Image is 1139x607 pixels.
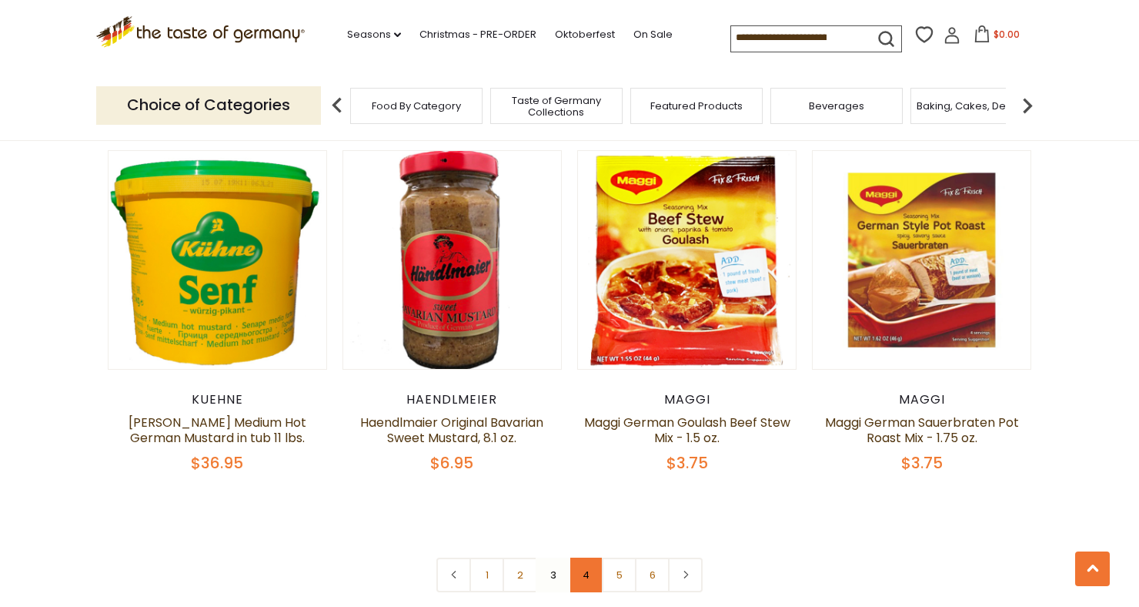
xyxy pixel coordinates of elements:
[469,558,504,592] a: 1
[1012,90,1043,121] img: next arrow
[347,26,401,43] a: Seasons
[809,100,864,112] a: Beverages
[96,86,321,124] p: Choice of Categories
[994,28,1020,41] span: $0.00
[813,151,1030,369] img: Maggi German Sauerbraten Pot Roast Mix - 1.75 oz.
[577,392,797,407] div: Maggi
[322,90,352,121] img: previous arrow
[342,392,562,407] div: Haendlmeier
[569,558,603,592] a: 4
[635,558,670,592] a: 6
[343,151,561,369] img: Haendlmaier Original Bavarian Sweet Mustard, 8.1 oz.
[666,452,708,474] span: $3.75
[584,414,790,447] a: Maggi German Goulash Beef Stew Mix - 1.5 oz.
[419,26,536,43] a: Christmas - PRE-ORDER
[812,392,1031,407] div: Maggi
[964,25,1029,49] button: $0.00
[578,151,796,369] img: Maggi German Goulash Beef Stew Mix - 1.5 oz.
[360,414,543,447] a: Haendlmaier Original Bavarian Sweet Mustard, 8.1 oz.
[503,558,537,592] a: 2
[633,26,673,43] a: On Sale
[650,100,743,112] a: Featured Products
[191,452,243,474] span: $36.95
[108,392,327,407] div: Kuehne
[901,452,943,474] span: $3.75
[372,100,461,112] a: Food By Category
[495,95,618,118] a: Taste of Germany Collections
[430,452,473,474] span: $6.95
[129,414,306,447] a: [PERSON_NAME] Medium Hot German Mustard in tub 11 lbs.
[825,414,1019,447] a: Maggi German Sauerbraten Pot Roast Mix - 1.75 oz.
[109,151,326,369] img: Kuehne Medium Hot German Mustard in tub 11 lbs.
[555,26,615,43] a: Oktoberfest
[602,558,636,592] a: 5
[917,100,1036,112] a: Baking, Cakes, Desserts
